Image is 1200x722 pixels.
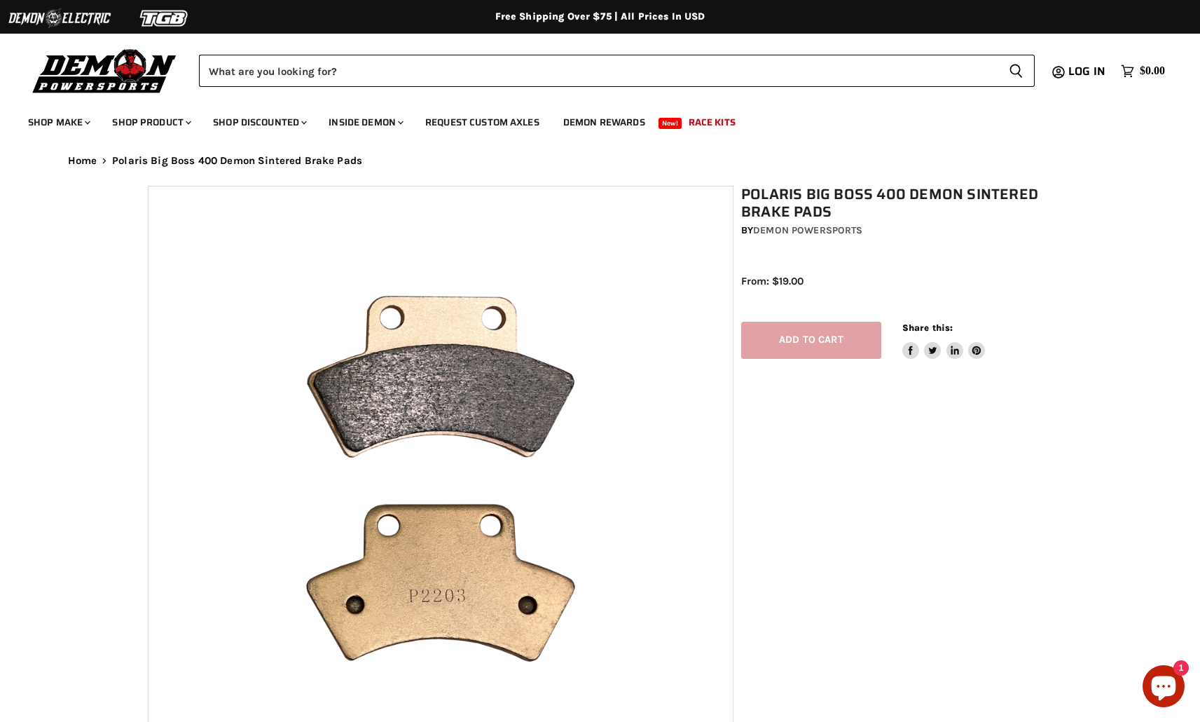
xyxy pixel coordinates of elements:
[678,108,746,137] a: Race Kits
[998,55,1035,87] button: Search
[902,322,986,359] aside: Share this:
[28,46,181,95] img: Demon Powersports
[1062,65,1114,78] a: Log in
[902,322,953,333] span: Share this:
[40,11,1161,23] div: Free Shipping Over $75 | All Prices In USD
[112,5,217,32] img: TGB Logo 2
[741,186,1061,221] h1: Polaris Big Boss 400 Demon Sintered Brake Pads
[18,108,99,137] a: Shop Make
[1138,665,1189,711] inbox-online-store-chat: Shopify online store chat
[415,108,550,137] a: Request Custom Axles
[741,223,1061,238] div: by
[68,155,97,167] a: Home
[1114,61,1172,81] a: $0.00
[318,108,412,137] a: Inside Demon
[1068,62,1105,80] span: Log in
[18,102,1161,137] ul: Main menu
[40,155,1161,167] nav: Breadcrumbs
[658,118,682,129] span: New!
[112,155,362,167] span: Polaris Big Boss 400 Demon Sintered Brake Pads
[202,108,315,137] a: Shop Discounted
[7,5,112,32] img: Demon Electric Logo 2
[1140,64,1165,78] span: $0.00
[553,108,656,137] a: Demon Rewards
[102,108,200,137] a: Shop Product
[753,224,862,236] a: Demon Powersports
[199,55,1035,87] form: Product
[741,275,804,287] span: From: $19.00
[199,55,998,87] input: Search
